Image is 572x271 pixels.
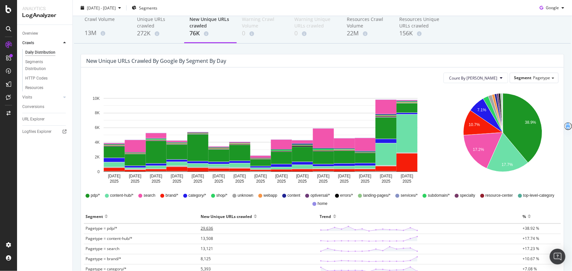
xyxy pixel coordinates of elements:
[97,170,100,174] text: 0
[86,246,119,251] span: Pagetype = search
[340,193,353,198] span: errors/*
[238,193,253,198] span: unknown
[144,193,155,198] span: search
[216,193,227,198] span: shop/*
[22,116,68,123] a: URL Explorer
[448,88,558,187] svg: A chart.
[525,120,536,125] text: 38.9%
[319,179,328,184] text: 2025
[110,179,119,184] text: 2025
[347,16,389,29] div: Resources Crawl Volume
[523,256,539,262] span: +10.67 %
[523,236,539,241] span: +17.74 %
[523,226,539,231] span: +38.92 %
[25,75,68,82] a: HTTP Codes
[399,16,441,29] div: Resources Unique URLs crawled
[256,179,265,184] text: 2025
[22,40,61,46] a: Crawls
[214,179,223,184] text: 2025
[201,236,213,241] span: 13,508
[22,116,45,123] div: URL Explorer
[86,256,121,262] span: Pagetype = brand/*
[25,75,48,82] div: HTTP Codes
[380,174,392,178] text: [DATE]
[399,29,441,38] div: 156K
[189,16,231,29] div: New Unique URLs crawled
[25,84,43,91] div: Resources
[137,16,179,29] div: Unique URLs crawled
[22,30,38,37] div: Overview
[473,147,484,152] text: 17.2%
[428,193,450,198] span: subdomain/*
[95,111,100,116] text: 8K
[192,174,204,178] text: [DATE]
[460,193,475,198] span: specialty
[287,193,300,198] span: content
[320,211,331,222] div: Trend
[22,12,67,19] div: LogAnalyzer
[478,108,487,112] text: 7.1%
[485,193,513,198] span: resource-center
[523,211,526,222] div: %
[537,3,567,13] button: Google
[95,140,100,145] text: 4K
[150,174,162,178] text: [DATE]
[233,174,246,178] text: [DATE]
[546,5,559,10] span: Google
[22,103,68,110] a: Conversions
[78,3,124,13] button: [DATE] - [DATE]
[85,16,127,28] div: Crawl Volume
[22,128,51,135] div: Logfiles Explorer
[193,179,202,184] text: 2025
[129,174,141,178] text: [DATE]
[172,179,181,184] text: 2025
[22,40,34,46] div: Crawls
[523,193,554,198] span: top-level-category
[152,179,161,184] text: 2025
[502,162,513,167] text: 17.7%
[201,226,213,231] span: 29,636
[166,193,178,198] span: brand/*
[86,88,435,187] svg: A chart.
[242,29,284,38] div: 0
[382,179,390,184] text: 2025
[213,174,225,178] text: [DATE]
[91,193,100,198] span: pdp/*
[25,59,68,72] a: Segments Distribution
[22,94,32,101] div: Visits
[86,211,103,222] div: Segment
[22,94,61,101] a: Visits
[25,84,68,91] a: Resources
[95,155,100,159] text: 2K
[514,75,531,81] span: Segment
[444,73,508,83] button: Count By [PERSON_NAME]
[275,174,288,178] text: [DATE]
[277,179,286,184] text: 2025
[22,5,67,12] div: Analytics
[22,30,68,37] a: Overview
[93,96,100,101] text: 10K
[242,16,284,29] div: Warning Crawl Volume
[298,179,307,184] text: 2025
[25,49,55,56] div: Daily Distribution
[310,193,330,198] span: optiversal/*
[401,174,413,178] text: [DATE]
[201,256,211,262] span: 8,125
[361,179,370,184] text: 2025
[131,179,140,184] text: 2025
[25,59,62,72] div: Segments Distribution
[86,226,117,231] span: Pagetype = pdp/*
[22,103,44,110] div: Conversions
[550,249,565,264] div: Open Intercom Messenger
[201,246,213,251] span: 13,121
[401,193,418,198] span: services/*
[108,174,121,178] text: [DATE]
[294,16,336,29] div: Warning Unique URLs crawled
[294,29,336,38] div: 0
[363,193,390,198] span: landing-pages/*
[86,58,226,64] div: New Unique URLs crawled by google by Segment by Day
[338,174,350,178] text: [DATE]
[317,174,330,178] text: [DATE]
